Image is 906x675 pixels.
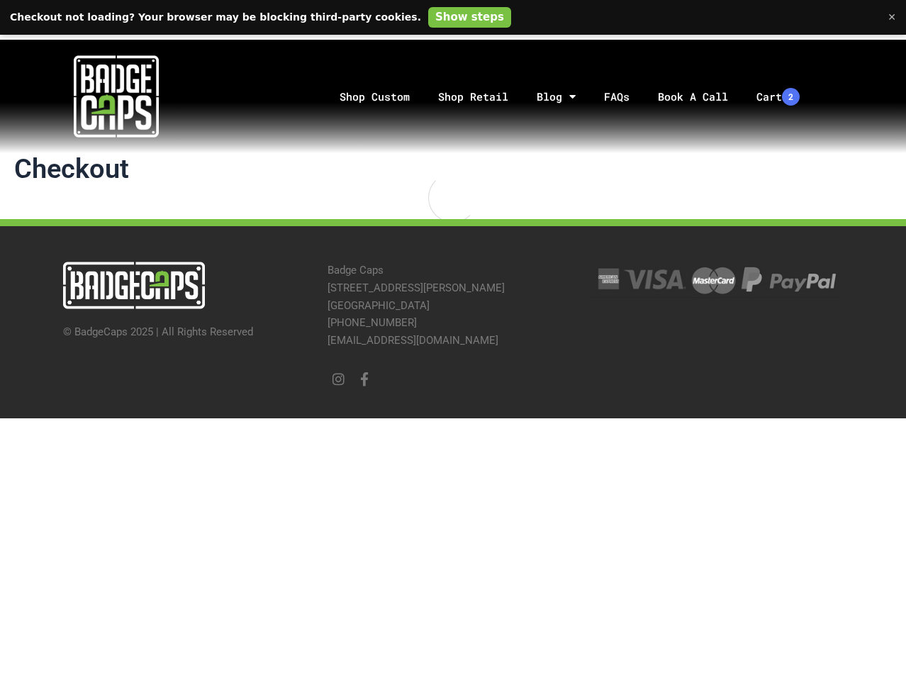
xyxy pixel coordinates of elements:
[325,60,424,134] a: Shop Custom
[888,11,896,24] span: Dismiss
[233,60,906,134] nav: Menu
[10,11,421,24] span: Checkout not loading? Your browser may be blocking third-party cookies.
[74,54,159,139] img: badgecaps white logo with green acccent
[522,60,590,134] a: Blog
[328,316,417,329] a: [PHONE_NUMBER]
[328,334,498,347] a: [EMAIL_ADDRESS][DOMAIN_NAME]
[63,262,205,309] img: badgecaps horizontal logo with green accent
[328,264,505,312] a: Badge Caps[STREET_ADDRESS][PERSON_NAME][GEOGRAPHIC_DATA]
[428,7,511,28] button: Show steps
[742,60,814,134] a: Cart2
[644,60,742,134] a: Book A Call
[590,262,840,297] img: Credit Cards Accepted
[63,323,313,341] p: © BadgeCaps 2025 | All Rights Reserved
[590,60,644,134] a: FAQs
[14,153,892,186] h1: Checkout
[424,60,522,134] a: Shop Retail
